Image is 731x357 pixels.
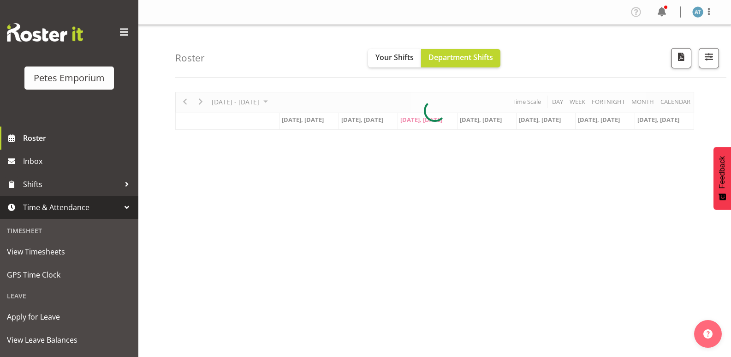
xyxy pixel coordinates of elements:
span: Time & Attendance [23,200,120,214]
span: View Timesheets [7,245,131,259]
button: Feedback - Show survey [713,147,731,210]
span: View Leave Balances [7,333,131,347]
div: Leave [2,286,136,305]
span: Your Shifts [375,52,414,62]
span: GPS Time Clock [7,268,131,282]
span: Department Shifts [428,52,493,62]
button: Your Shifts [368,49,421,67]
button: Download a PDF of the roster according to the set date range. [671,48,691,68]
span: Apply for Leave [7,310,131,324]
span: Feedback [718,156,726,188]
a: GPS Time Clock [2,263,136,286]
div: Petes Emporium [34,71,105,85]
span: Roster [23,131,134,145]
a: View Timesheets [2,240,136,263]
h4: Roster [175,53,205,63]
span: Shifts [23,177,120,191]
img: alex-micheal-taniwha5364.jpg [692,6,703,18]
a: Apply for Leave [2,305,136,328]
button: Filter Shifts [699,48,719,68]
div: Timesheet [2,221,136,240]
button: Department Shifts [421,49,500,67]
span: Inbox [23,154,134,168]
img: Rosterit website logo [7,23,83,42]
a: View Leave Balances [2,328,136,351]
img: help-xxl-2.png [703,329,713,339]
